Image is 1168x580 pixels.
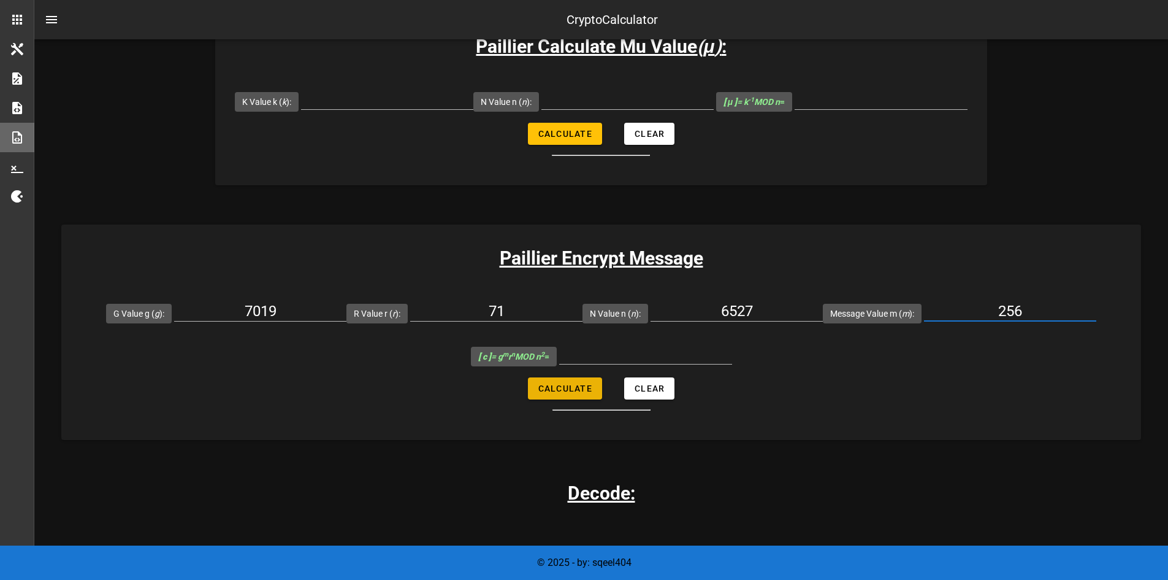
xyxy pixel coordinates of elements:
[541,350,544,358] sup: 2
[528,377,602,400] button: Calculate
[634,384,665,393] span: Clear
[282,97,286,107] i: k
[723,97,737,107] b: [ μ ]
[242,96,291,108] label: K Value k ( ):
[631,309,636,319] i: n
[567,10,658,29] div: CryptoCalculator
[528,123,602,145] button: Calculate
[481,96,532,108] label: N Value n ( ):
[392,309,395,319] i: r
[215,33,987,60] h3: Paillier Calculate Mu Value :
[37,5,66,34] button: nav-menu-toggle
[538,129,592,139] span: Calculate
[634,129,665,139] span: Clear
[522,97,527,107] i: n
[568,479,635,507] h3: Decode:
[113,307,164,320] label: G Value g ( ):
[354,307,400,320] label: R Value r ( ):
[624,377,674,400] button: Clear
[61,244,1141,272] h3: Paillier Encrypt Message
[503,350,508,358] sup: m
[538,384,592,393] span: Calculate
[478,352,549,362] span: =
[723,97,780,107] i: = k MOD n
[478,352,491,362] b: [ c ]
[830,307,914,320] label: Message Value m ( ):
[155,309,159,319] i: g
[590,307,641,320] label: N Value n ( ):
[697,36,721,57] i: ( )
[537,557,632,568] span: © 2025 - by: sqeel404
[511,350,515,358] sup: n
[478,352,544,362] i: = g r MOD n
[703,36,714,57] b: μ
[748,96,754,104] sup: -1
[902,309,909,319] i: m
[723,97,785,107] span: =
[624,123,674,145] button: Clear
